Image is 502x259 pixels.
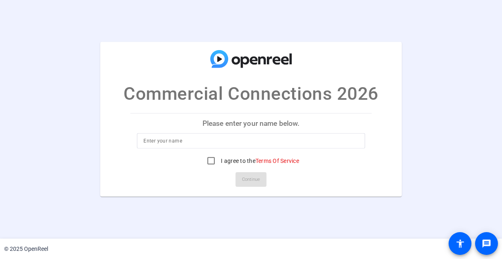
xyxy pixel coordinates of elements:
p: Please enter your name below. [130,114,371,133]
a: Terms Of Service [255,158,299,164]
mat-icon: accessibility [455,239,465,248]
div: © 2025 OpenReel [4,245,48,253]
mat-icon: message [482,239,491,248]
input: Enter your name [143,136,358,146]
label: I agree to the [219,157,299,165]
p: Commercial Connections 2026 [123,80,379,107]
img: company-logo [210,50,292,68]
